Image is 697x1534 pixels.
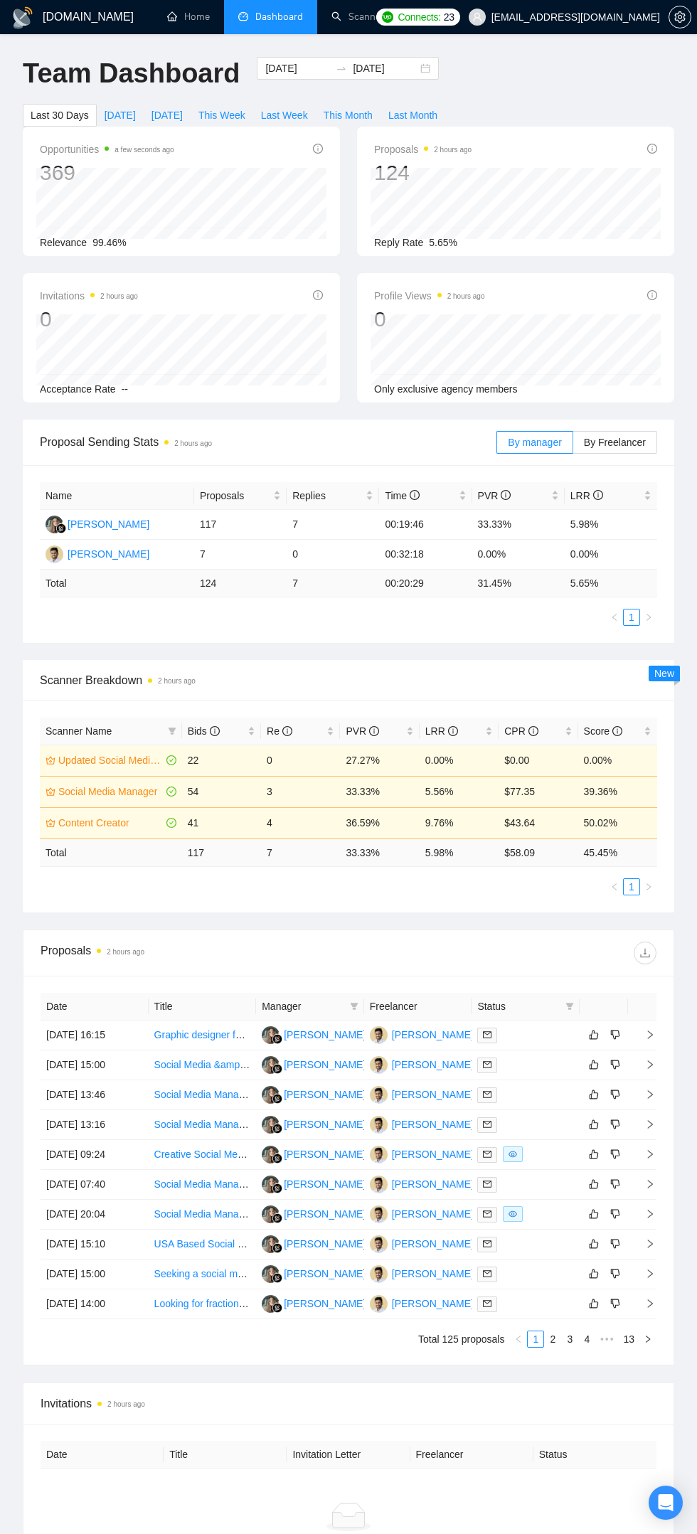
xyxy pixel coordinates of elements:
th: Replies [287,482,379,510]
a: SH[PERSON_NAME] [370,1237,474,1249]
div: [PERSON_NAME] [284,1236,366,1252]
input: Start date [265,60,330,76]
span: info-circle [410,490,420,500]
a: LK[PERSON_NAME] [262,1058,366,1070]
td: 00:19:46 [379,510,472,540]
span: like [589,1178,599,1190]
a: 3 [562,1331,578,1347]
span: like [589,1298,599,1309]
img: SH [370,1056,388,1074]
span: -- [122,383,128,395]
img: gigradar-bm.png [272,1273,282,1283]
a: Social Media Manager for Township Accountability Campaign [154,1178,424,1190]
a: SH[PERSON_NAME] [370,1297,474,1309]
img: SH [370,1295,388,1313]
td: 4 [261,807,340,838]
button: like [585,1205,602,1223]
td: 5.65 % [565,570,657,597]
a: Social Media Manager for TikTok (Premium Pajama Brand) [154,1089,414,1100]
span: Bids [188,725,220,737]
span: Reply Rate [374,237,423,248]
input: End date [353,60,417,76]
img: LK [262,1176,280,1193]
a: 1 [624,609,639,625]
button: dislike [607,1205,624,1223]
div: [PERSON_NAME] [68,546,149,562]
img: gigradar-bm.png [56,523,66,533]
img: SH [370,1086,388,1104]
img: SH [46,545,63,563]
img: gigradar-bm.png [272,1243,282,1253]
img: gigradar-bm.png [272,1213,282,1223]
li: 2 [544,1331,561,1348]
td: 39.36% [578,776,657,807]
span: filter [168,727,176,735]
button: download [634,942,656,964]
button: dislike [607,1295,624,1312]
div: [PERSON_NAME] [392,1176,474,1192]
img: SH [370,1265,388,1283]
img: SH [370,1146,388,1163]
div: [PERSON_NAME] [392,1266,474,1282]
div: [PERSON_NAME] [284,1176,366,1192]
a: 1 [528,1331,543,1347]
a: LK[PERSON_NAME] [46,518,149,529]
span: ••• [595,1331,618,1348]
img: gigradar-bm.png [272,1183,282,1193]
span: crown [46,818,55,828]
span: PVR [346,725,379,737]
a: Creative Social Media Strategist/Manager [154,1149,338,1160]
img: LK [46,516,63,533]
a: SH[PERSON_NAME] [370,1028,474,1040]
img: gigradar-bm.png [272,1154,282,1163]
td: 50.02% [578,807,657,838]
div: [PERSON_NAME] [392,1057,474,1072]
span: This Month [324,107,373,123]
td: 0.00% [420,745,499,776]
span: CPR [504,725,538,737]
span: By manager [508,437,561,448]
td: 31.45 % [472,570,565,597]
span: LRR [425,725,458,737]
div: [PERSON_NAME] [68,516,149,532]
span: info-circle [501,490,511,500]
span: By Freelancer [584,437,646,448]
span: dislike [610,1268,620,1279]
span: Relevance [40,237,87,248]
li: 13 [618,1331,639,1348]
span: PVR [478,490,511,501]
span: Dashboard [255,11,303,23]
button: dislike [607,1176,624,1193]
img: SH [370,1116,388,1134]
span: mail [483,1120,491,1129]
span: setting [669,11,691,23]
span: Opportunities [40,141,174,158]
li: 4 [578,1331,595,1348]
button: Last Week [253,104,316,127]
span: user [472,12,482,22]
span: 99.46% [92,237,126,248]
a: Social Media Manager [58,784,164,799]
div: [PERSON_NAME] [392,1087,474,1102]
span: 5.65% [429,237,457,248]
span: Proposal Sending Stats [40,433,496,451]
a: SH[PERSON_NAME] [370,1118,474,1129]
a: Seeking a social media manager for Facebook Gardening Group [154,1268,440,1279]
span: dislike [610,1208,620,1220]
span: Acceptance Rate [40,383,116,395]
span: dislike [610,1089,620,1100]
span: mail [483,1299,491,1308]
td: 5.98% [565,510,657,540]
td: 124 [194,570,287,597]
span: Re [267,725,292,737]
a: SH[PERSON_NAME] [370,1267,474,1279]
span: left [610,883,619,891]
div: 124 [374,159,472,186]
div: [PERSON_NAME] [284,1057,366,1072]
li: 1 [527,1331,544,1348]
div: [PERSON_NAME] [284,1146,366,1162]
div: 0 [374,306,485,333]
span: like [589,1208,599,1220]
li: 1 [623,609,640,626]
span: info-circle [528,726,538,736]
